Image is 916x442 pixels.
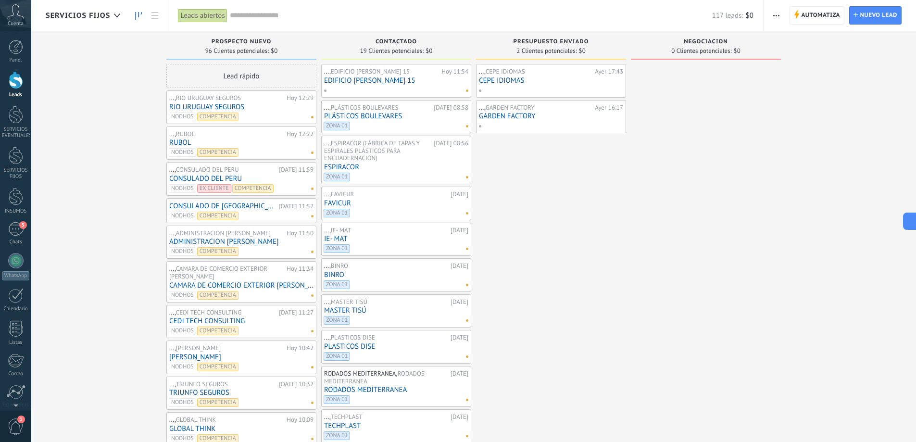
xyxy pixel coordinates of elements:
[19,221,27,229] span: 5
[451,413,468,421] div: [DATE]
[466,212,468,215] span: No hay nada asignado
[479,76,623,85] a: CEPE IDIOMAS
[169,353,314,361] a: [PERSON_NAME]
[486,67,525,76] span: CEPE IDIOMAS
[311,215,314,217] span: No hay nada asignado
[324,76,468,85] a: EDIFICIO [PERSON_NAME] 15
[466,435,468,437] span: No hay nada asignado
[169,113,196,121] span: NODHOS
[169,175,314,183] a: CONSULADO DEL PERU
[176,416,216,424] span: GLOBAL THINK
[2,126,30,139] div: SERVICIOS EVENTUALES
[426,48,432,54] span: $0
[324,139,420,162] span: ESPIRACOR (FÁBRICA DE TAPAS Y ESPIRALES PLÁSTICOS PARA ENCUADERNACIÓN)
[178,9,227,23] div: Leads abiertos
[324,422,468,430] a: TECHPLAST
[169,265,284,280] div: ...,
[466,355,468,358] span: No hay nada asignado
[516,48,577,54] span: 2 Clientes potenciales:
[324,163,468,171] a: ESPIRACOR
[169,202,276,210] a: CONSULADO DE [GEOGRAPHIC_DATA]
[169,94,284,102] div: ...,
[671,48,731,54] span: 0 Clientes potenciales:
[712,11,743,20] span: 117 leads:
[466,399,468,401] span: No hay nada asignado
[330,413,362,421] span: TECHPLAST
[331,226,351,234] span: IE- MAT
[197,327,238,335] span: COMPETENCIA
[232,184,274,193] span: COMPETENCIA
[790,6,844,25] a: Automatiza
[311,330,314,332] span: No hay nada asignado
[324,298,448,306] div: ...,
[360,48,424,54] span: 19 Clientes potenciales:
[311,294,314,297] span: No hay nada asignado
[311,438,314,440] span: No hay nada asignado
[176,344,221,352] span: [PERSON_NAME]
[2,208,30,215] div: INSUMOS
[331,103,399,112] span: PLÁSTICOS BOULEVARES
[324,395,350,404] span: ZONA 01
[2,271,29,280] div: WhatsApp
[324,235,468,243] a: IE- MAT
[8,21,24,27] span: Cuenta
[2,306,30,312] div: Calendario
[579,48,586,54] span: $0
[169,212,196,220] span: NODHOS
[324,139,431,162] div: ...,
[169,425,314,433] a: GLOBAL THINK
[169,416,284,424] div: ...,
[2,167,30,180] div: SERVICIOS FIJOS
[466,319,468,322] span: No hay nada asignado
[2,92,30,98] div: Leads
[479,104,592,112] div: ...,
[331,67,410,76] span: EDIFICIO [PERSON_NAME] 15
[441,68,468,76] div: Hoy 11:54
[324,190,448,198] div: ...,
[451,262,468,270] div: [DATE]
[434,104,468,112] div: [DATE] 08:58
[169,265,267,280] span: CAMARA DE COMERCIO EXTERIOR [PERSON_NAME]
[169,281,314,290] a: CAMARA DE COMERCIO EXTERIOR [PERSON_NAME]
[451,298,468,306] div: [DATE]
[331,333,375,341] span: PLASTICOS DISE
[324,369,425,385] span: RODADOS MEDITERRANEA
[324,413,448,421] div: ...,
[466,248,468,250] span: No hay nada asignado
[326,38,466,47] div: CONTACTADO
[205,48,269,54] span: 96 Clientes potenciales:
[311,251,314,253] span: No hay nada asignado
[324,199,468,207] a: FAVICUR
[169,327,196,335] span: NODHOS
[324,209,350,217] span: ZONA 01
[451,370,468,385] div: [DATE]
[466,89,468,92] span: No hay nada asignado
[324,173,350,181] span: ZONA 01
[169,247,196,256] span: NODHOS
[324,262,448,270] div: ...,
[169,238,314,246] a: ADMINISTRACION [PERSON_NAME]
[324,271,468,279] a: BINRO
[324,316,350,325] span: ZONA 01
[486,103,535,112] span: GARDEN FACTORY
[169,291,196,300] span: NODHOS
[324,342,468,351] a: PLASTICOS DISE
[279,309,314,316] div: [DATE] 11:27
[324,386,468,394] a: RODADOS MEDITERRANEA
[287,416,314,424] div: Hoy 10:09
[466,284,468,286] span: No hay nada asignado
[176,308,242,316] span: CEDI TECH CONSULTING
[324,352,350,361] span: ZONA 01
[287,344,314,352] div: Hoy 10:42
[287,130,314,138] div: Hoy 12:22
[481,38,621,47] div: PRESUPUESTO ENVIADO
[169,148,196,157] span: NODHOS
[324,122,350,130] span: ZONA 01
[324,244,350,253] span: ZONA 01
[849,6,902,25] a: Nuevo lead
[451,190,468,198] div: [DATE]
[176,130,195,138] span: RUBOL
[595,68,623,76] div: Ayer 17:43
[324,112,468,120] a: PLÁSTICOS BOULEVARES
[311,116,314,118] span: No hay nada asignado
